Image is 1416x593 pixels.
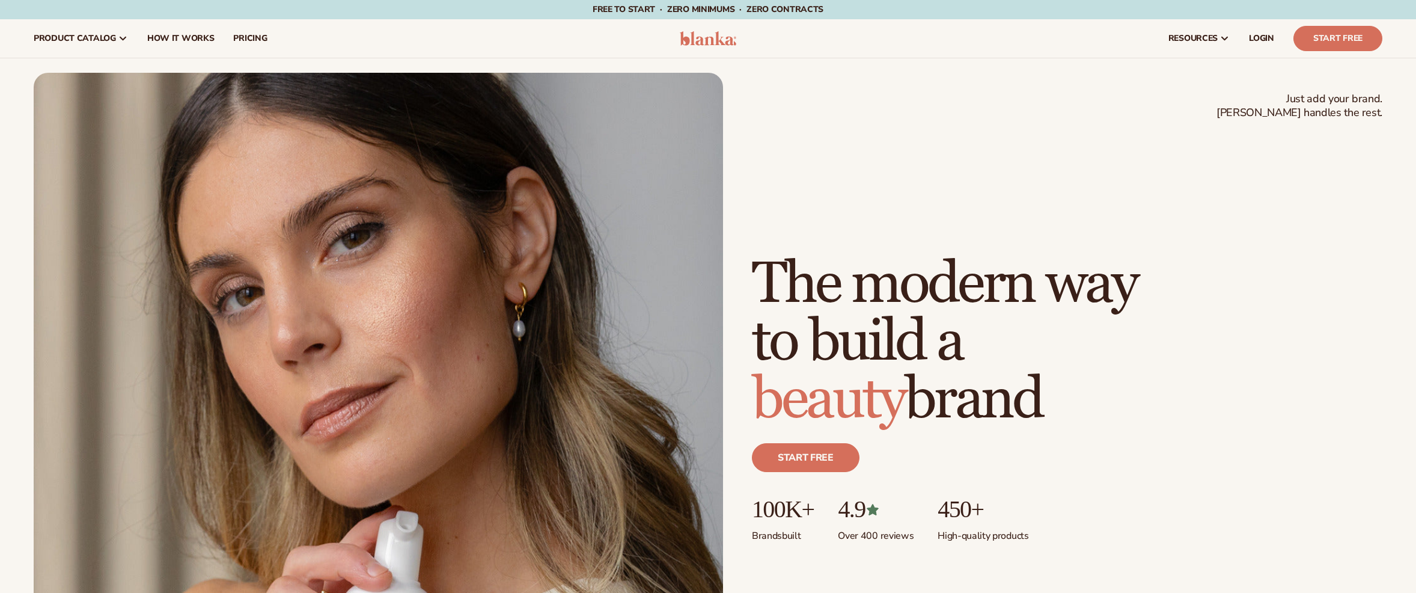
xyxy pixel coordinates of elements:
[1216,92,1382,120] span: Just add your brand. [PERSON_NAME] handles the rest.
[233,34,267,43] span: pricing
[1249,34,1274,43] span: LOGIN
[752,256,1137,429] h1: The modern way to build a brand
[838,496,914,523] p: 4.9
[224,19,276,58] a: pricing
[752,443,859,472] a: Start free
[680,31,737,46] img: logo
[752,364,905,435] span: beauty
[147,34,215,43] span: How It Works
[752,523,814,542] p: Brands built
[593,4,823,15] span: Free to start · ZERO minimums · ZERO contracts
[938,496,1028,523] p: 450+
[838,523,914,542] p: Over 400 reviews
[752,496,814,523] p: 100K+
[34,34,116,43] span: product catalog
[938,523,1028,542] p: High-quality products
[1168,34,1218,43] span: resources
[1159,19,1239,58] a: resources
[1293,26,1382,51] a: Start Free
[24,19,138,58] a: product catalog
[1239,19,1284,58] a: LOGIN
[138,19,224,58] a: How It Works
